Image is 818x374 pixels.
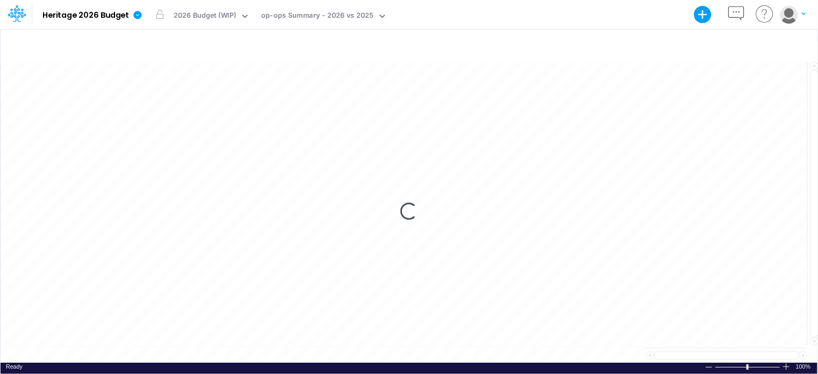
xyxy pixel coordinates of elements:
[715,363,782,371] div: Zoom
[6,363,23,370] span: Ready
[261,10,374,23] div: op-ops Summary - 2026 vs 2025
[796,363,812,371] span: 100%
[174,10,236,23] div: 2026 Budget (WIP)
[6,363,23,371] div: In Ready mode
[747,364,749,370] div: Zoom
[42,11,129,20] b: Heritage 2026 Budget
[705,363,713,371] div: Zoom Out
[782,363,791,371] div: Zoom In
[796,363,812,371] div: Zoom level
